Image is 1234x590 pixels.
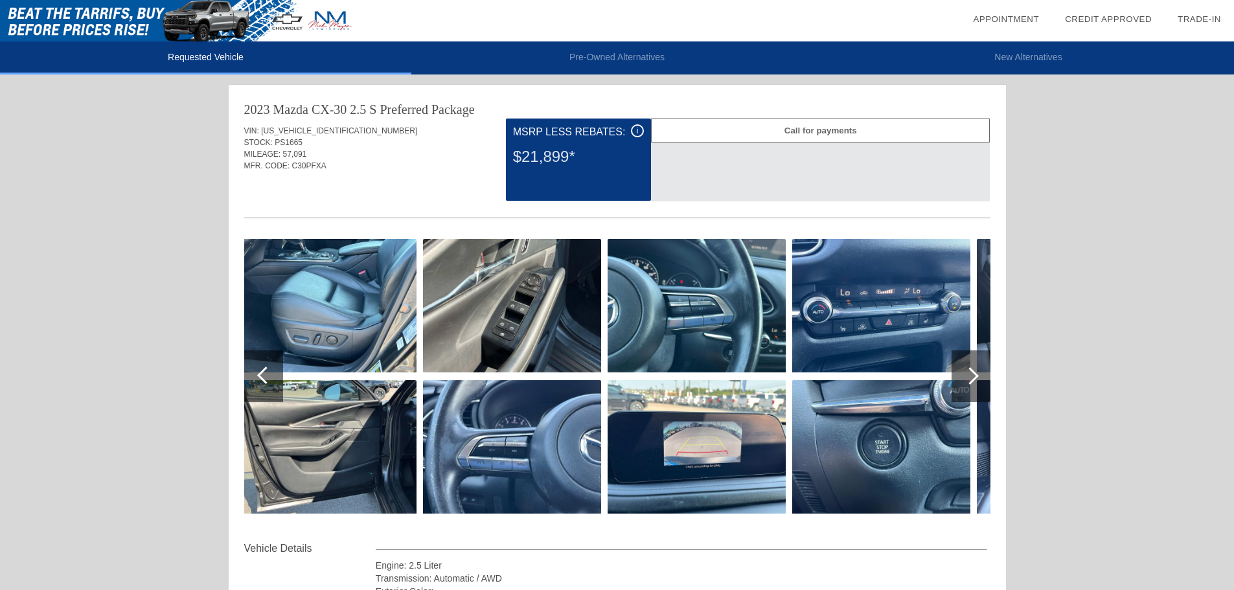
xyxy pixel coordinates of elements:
[238,380,417,514] img: 27.jpg
[973,14,1039,24] a: Appointment
[238,239,417,372] img: 26.jpg
[823,41,1234,74] li: New Alternatives
[376,559,988,572] div: Engine: 2.5 Liter
[244,161,290,170] span: MFR. CODE:
[292,161,326,170] span: C30PFXA
[411,41,823,74] li: Pre-Owned Alternatives
[423,239,601,372] img: 28.jpg
[1065,14,1152,24] a: Credit Approved
[608,380,786,514] img: 31.jpg
[244,138,273,147] span: STOCK:
[513,140,644,174] div: $21,899*
[977,380,1155,514] img: 35.jpg
[637,126,639,135] span: i
[275,138,303,147] span: PS1665
[513,124,644,140] div: MSRP Less Rebates:
[1178,14,1221,24] a: Trade-In
[261,126,417,135] span: [US_VEHICLE_IDENTIFICATION_NUMBER]
[244,150,281,159] span: MILEAGE:
[244,179,990,200] div: Quoted on [DATE] 7:27:05 PM
[244,100,347,119] div: 2023 Mazda CX-30
[977,239,1155,372] img: 34.jpg
[244,126,259,135] span: VIN:
[376,572,988,585] div: Transmission: Automatic / AWD
[423,380,601,514] img: 29.jpg
[244,541,376,556] div: Vehicle Details
[792,380,970,514] img: 33.jpg
[608,239,786,372] img: 30.jpg
[350,100,474,119] div: 2.5 S Preferred Package
[651,119,990,142] div: Call for payments
[792,239,970,372] img: 32.jpg
[283,150,307,159] span: 57,091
